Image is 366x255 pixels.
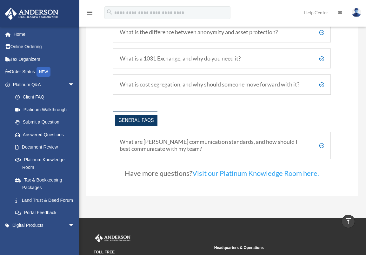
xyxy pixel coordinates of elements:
[4,232,84,244] a: My Entitiesarrow_drop_down
[9,103,84,116] a: Platinum Walkthrough
[192,169,319,181] a: Visit our Platinum Knowledge Room here.
[4,78,84,91] a: Platinum Q&Aarrow_drop_down
[3,8,60,20] img: Anderson Advisors Platinum Portal
[68,232,81,245] span: arrow_drop_down
[37,67,50,77] div: NEW
[113,170,331,180] h3: Have more questions?
[4,219,84,232] a: Digital Productsarrow_drop_down
[4,28,84,41] a: Home
[352,8,361,17] img: User Pic
[4,41,84,53] a: Online Ordering
[9,207,84,219] a: Portal Feedback
[9,116,84,129] a: Submit a Question
[115,115,157,126] span: General FAQs
[4,53,84,66] a: Tax Organizers
[86,9,93,16] i: menu
[9,91,81,104] a: Client FAQ
[120,81,324,88] h5: What is cost segregation, and why should someone move forward with it?
[9,174,84,194] a: Tax & Bookkeeping Packages
[120,29,324,36] h5: What is the difference between anonymity and asset protection?
[342,215,355,228] a: vertical_align_top
[9,194,84,207] a: Land Trust & Deed Forum
[68,219,81,232] span: arrow_drop_down
[9,141,84,154] a: Document Review
[344,217,352,225] i: vertical_align_top
[9,153,84,174] a: Platinum Knowledge Room
[214,245,330,251] small: Headquarters & Operations
[106,9,113,16] i: search
[68,78,81,91] span: arrow_drop_down
[9,128,84,141] a: Answered Questions
[94,234,132,242] img: Anderson Advisors Platinum Portal
[120,55,324,62] h5: What is a 1031 Exchange, and why do you need it?
[4,66,84,79] a: Order StatusNEW
[86,11,93,16] a: menu
[120,138,324,152] h5: What are [PERSON_NAME] communication standards, and how should I best communicate with my team?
